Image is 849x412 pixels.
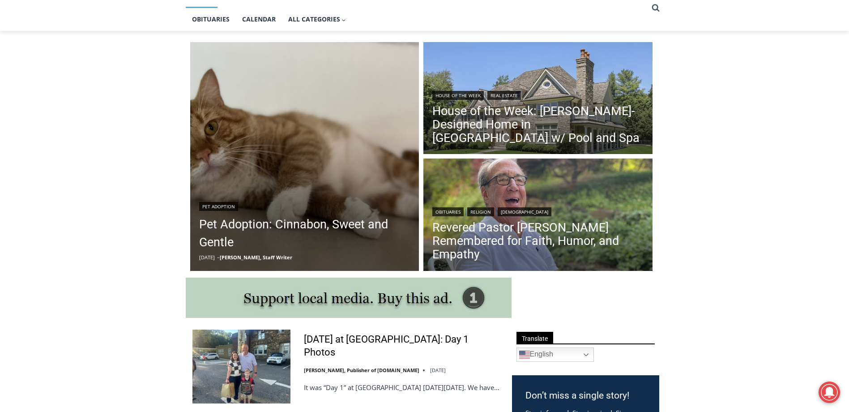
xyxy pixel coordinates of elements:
[215,87,434,112] a: Intern @ [DOMAIN_NAME]
[236,8,282,30] a: Calendar
[217,254,220,261] span: –
[282,8,353,30] button: Child menu of All Categories
[430,367,446,373] time: [DATE]
[516,332,553,344] span: Translate
[199,215,410,251] a: Pet Adoption: Cinnabon, Sweet and Gentle
[0,90,90,112] a: Open Tues. - Sun. [PHONE_NUMBER]
[516,348,594,362] a: English
[432,207,464,216] a: Obituaries
[226,0,423,87] div: "[PERSON_NAME] and I covered the [DATE] Parade, which was a really eye opening experience as I ha...
[234,89,415,109] span: Intern @ [DOMAIN_NAME]
[186,278,512,318] img: support local media, buy this ad
[467,207,494,216] a: Religion
[525,389,646,403] h3: Don’t miss a single story!
[186,8,236,30] a: Obituaries
[3,92,88,126] span: Open Tues. - Sun. [PHONE_NUMBER]
[498,207,551,216] a: [DEMOGRAPHIC_DATA]
[487,91,521,100] a: Real Estate
[220,254,292,261] a: [PERSON_NAME], Staff Writer
[304,382,500,393] p: It was “Day 1” at [GEOGRAPHIC_DATA] [DATE][DATE]. We have…
[190,42,419,271] a: Read More Pet Adoption: Cinnabon, Sweet and Gentle
[304,333,500,359] a: [DATE] at [GEOGRAPHIC_DATA]: Day 1 Photos
[432,89,644,100] div: |
[432,91,484,100] a: House of the Week
[432,206,644,216] div: | |
[423,159,653,273] a: Read More Revered Pastor Donald Poole Jr. Remembered for Faith, Humor, and Empathy
[423,159,653,273] img: Obituary - Donald Poole - 2
[192,330,290,403] img: First Day of School at Rye City Schools: Day 1 Photos
[423,42,653,157] img: 28 Thunder Mountain Road, Greenwich
[423,42,653,157] a: Read More House of the Week: Rich Granoff-Designed Home in Greenwich w/ Pool and Spa
[92,56,132,107] div: "the precise, almost orchestrated movements of cutting and assembling sushi and [PERSON_NAME] mak...
[519,349,530,360] img: en
[199,254,215,261] time: [DATE]
[432,104,644,145] a: House of the Week: [PERSON_NAME]-Designed Home in [GEOGRAPHIC_DATA] w/ Pool and Spa
[199,202,238,211] a: Pet Adoption
[190,42,419,271] img: (PHOTO: Cinnabon. Contributed.)
[432,221,644,261] a: Revered Pastor [PERSON_NAME] Remembered for Faith, Humor, and Empathy
[304,367,419,373] a: [PERSON_NAME], Publisher of [DOMAIN_NAME]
